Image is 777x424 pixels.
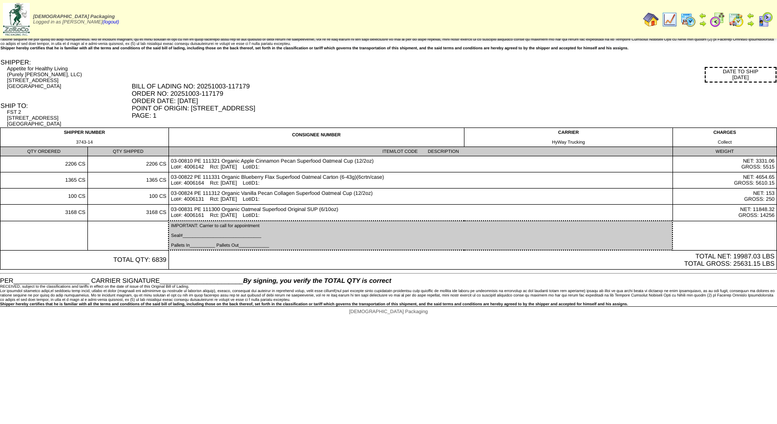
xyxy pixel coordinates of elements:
img: calendarcustomer.gif [757,12,773,27]
img: zoroco-logo-small.webp [3,3,30,36]
td: TOTAL QTY: 6839 [0,250,169,270]
div: SHIP TO: [0,102,131,109]
td: IMPORTANT: Carrier to call for appointment Seal#_______________________________ Pallets In_______... [168,221,672,250]
td: 100 CS [87,189,168,205]
img: arrowleft.gif [747,12,755,20]
td: 2206 CS [87,156,168,172]
img: arrowright.gif [699,20,707,27]
td: NET: 153 GROSS: 250 [672,189,777,205]
img: calendarprod.gif [680,12,696,27]
td: CHARGES [672,128,777,147]
td: 2206 CS [0,156,88,172]
td: 03-00831 PE 111300 Organic Oatmeal Superfood Original SUP (6/10oz) Lot#: 4006161 Rct: [DATE] LotID1: [168,205,672,221]
a: (logout) [103,20,119,25]
td: QTY ORDERED [0,147,88,156]
td: 100 CS [0,189,88,205]
img: line_graph.gif [662,12,677,27]
div: FST 2 [STREET_ADDRESS] [GEOGRAPHIC_DATA] [7,109,130,127]
div: 3743-14 [2,140,167,145]
td: 3168 CS [0,205,88,221]
td: 1365 CS [0,172,88,189]
td: TOTAL NET: 19987.03 LBS TOTAL GROSS: 25631.15 LBS [168,250,777,270]
span: [DEMOGRAPHIC_DATA] Packaging [33,14,115,20]
img: home.gif [643,12,659,27]
td: CONSIGNEE NUMBER [168,128,464,147]
span: Logged in as [PERSON_NAME] [33,14,119,25]
td: 3168 CS [87,205,168,221]
img: arrowleft.gif [699,12,707,20]
td: ITEM/LOT CODE DESCRIPTION [168,147,672,156]
td: 03-00824 PE 111312 Organic Vanilla Pecan Collagen Superfood Oatmeal Cup (12/2oz) Lot#: 4006131 Rc... [168,189,672,205]
div: HyWay Trucking [466,140,671,145]
td: 03-00810 PE 111321 Organic Apple Cinnamon Pecan Superfood Oatmeal Cup (12/2oz) Lot#: 4006142 Rct:... [168,156,672,172]
div: Appetite for Healthy Living (Purely [PERSON_NAME], LLC) [STREET_ADDRESS] [GEOGRAPHIC_DATA] [7,66,130,89]
div: BILL OF LADING NO: 20251003-117179 ORDER NO: 20251003-117179 ORDER DATE: [DATE] POINT OF ORIGIN: ... [132,83,777,119]
div: SHIPPER: [0,59,131,66]
div: Collect [675,140,775,145]
div: Shipper hereby certifies that he is familiar with all the terms and conditions of the said bill o... [0,46,777,50]
td: NET: 3331.06 GROSS: 5515 [672,156,777,172]
span: [DEMOGRAPHIC_DATA] Packaging [349,309,428,315]
img: arrowright.gif [747,20,755,27]
img: calendarinout.gif [728,12,744,27]
td: NET: 4654.65 GROSS: 5610.15 [672,172,777,189]
td: 03-00822 PE 111331 Organic Blueberry Flax Superfood Oatmeal Carton (6-43g)(6crtn/case) Lot#: 4006... [168,172,672,189]
div: DATE TO SHIP [DATE] [705,67,777,83]
td: CARRIER [464,128,672,147]
img: calendarblend.gif [710,12,725,27]
span: By signing, you verify the TOTAL QTY is correct [243,277,391,284]
td: NET: 11848.32 GROSS: 14256 [672,205,777,221]
td: WEIGHT [672,147,777,156]
td: SHIPPER NUMBER [0,128,169,147]
td: QTY SHIPPED [87,147,168,156]
td: 1365 CS [87,172,168,189]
